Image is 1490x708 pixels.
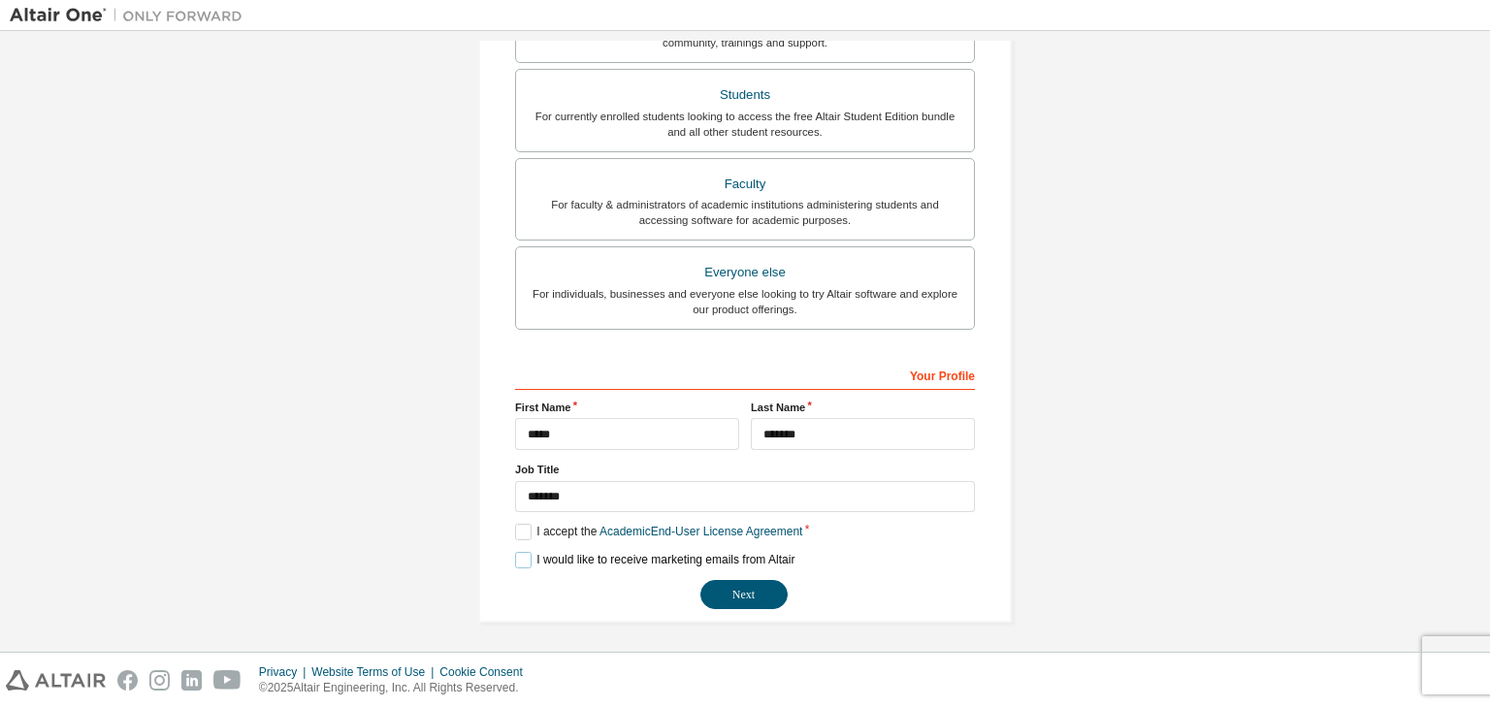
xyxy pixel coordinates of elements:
[117,670,138,691] img: facebook.svg
[10,6,252,25] img: Altair One
[528,109,962,140] div: For currently enrolled students looking to access the free Altair Student Edition bundle and all ...
[515,400,739,415] label: First Name
[528,171,962,198] div: Faculty
[528,197,962,228] div: For faculty & administrators of academic institutions administering students and accessing softwa...
[515,462,975,477] label: Job Title
[515,552,794,568] label: I would like to receive marketing emails from Altair
[700,580,788,609] button: Next
[181,670,202,691] img: linkedin.svg
[259,680,534,696] p: © 2025 Altair Engineering, Inc. All Rights Reserved.
[311,664,439,680] div: Website Terms of Use
[599,525,802,538] a: Academic End-User License Agreement
[149,670,170,691] img: instagram.svg
[528,81,962,109] div: Students
[439,664,534,680] div: Cookie Consent
[6,670,106,691] img: altair_logo.svg
[528,286,962,317] div: For individuals, businesses and everyone else looking to try Altair software and explore our prod...
[751,400,975,415] label: Last Name
[515,359,975,390] div: Your Profile
[259,664,311,680] div: Privacy
[515,524,802,540] label: I accept the
[213,670,242,691] img: youtube.svg
[528,259,962,286] div: Everyone else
